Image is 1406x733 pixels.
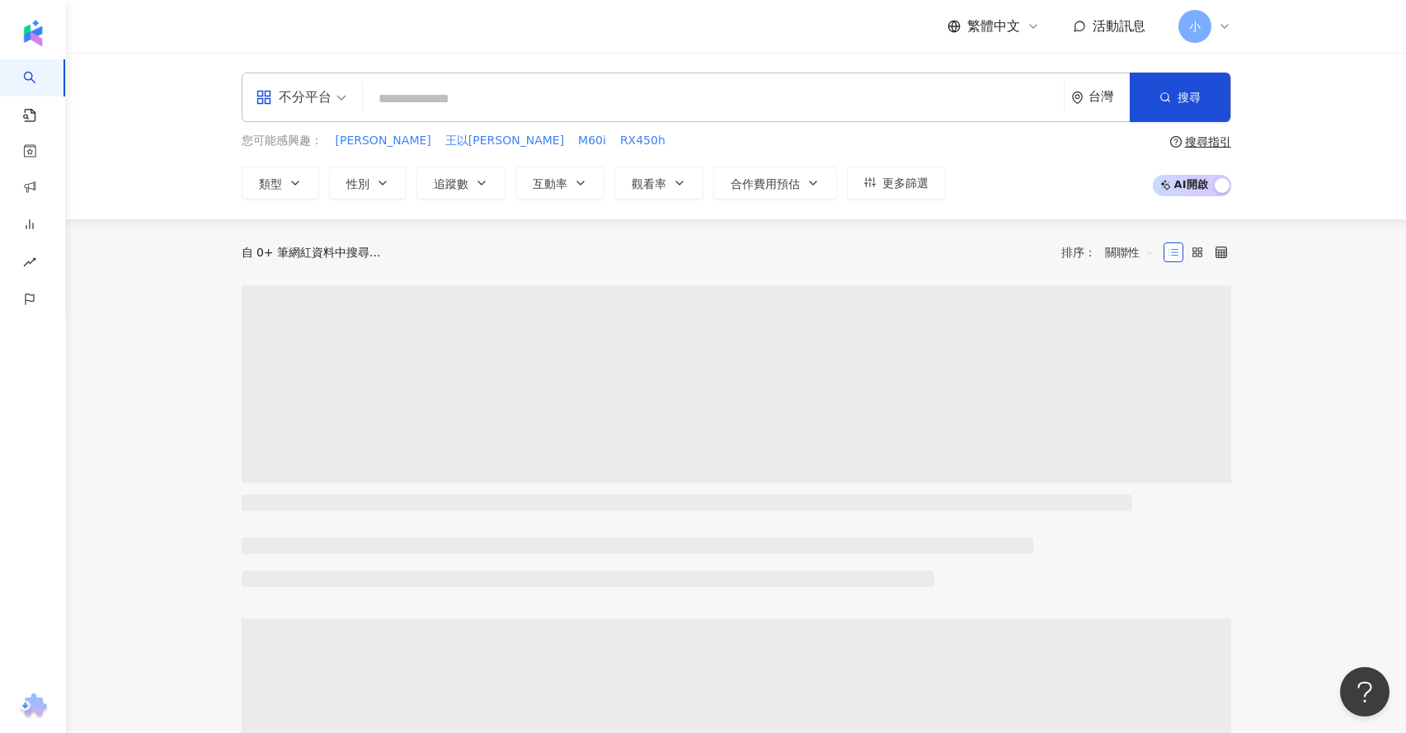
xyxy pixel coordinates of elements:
[416,167,506,200] button: 追蹤數
[242,133,322,149] span: 您可能感興趣：
[20,20,46,46] img: logo icon
[329,167,407,200] button: 性別
[1185,135,1231,148] div: 搜尋指引
[23,246,36,283] span: rise
[17,693,49,720] img: chrome extension
[336,133,431,149] span: [PERSON_NAME]
[614,167,703,200] button: 觀看率
[577,132,607,150] button: M60i
[1093,18,1145,34] span: 活動訊息
[515,167,604,200] button: 互動率
[434,177,468,190] span: 追蹤數
[1130,73,1230,122] button: 搜尋
[242,167,319,200] button: 類型
[346,177,369,190] span: 性別
[619,132,666,150] button: RX450h
[967,17,1020,35] span: 繁體中文
[1089,90,1130,104] div: 台灣
[620,133,665,149] span: RX450h
[256,89,272,106] span: appstore
[1189,17,1201,35] span: 小
[256,84,332,110] div: 不分平台
[445,133,564,149] span: 王以[PERSON_NAME]
[731,177,800,190] span: 合作費用預估
[1178,91,1201,104] span: 搜尋
[23,59,56,124] a: search
[259,177,282,190] span: 類型
[713,167,837,200] button: 合作費用預估
[578,133,606,149] span: M60i
[1170,136,1182,148] span: question-circle
[1061,239,1164,265] div: 排序：
[882,176,929,190] span: 更多篩選
[1105,239,1154,265] span: 關聯性
[444,132,565,150] button: 王以[PERSON_NAME]
[847,167,946,200] button: 更多篩選
[632,177,666,190] span: 觀看率
[1071,92,1084,104] span: environment
[1340,667,1390,717] iframe: Help Scout Beacon - Open
[533,177,567,190] span: 互動率
[335,132,432,150] button: [PERSON_NAME]
[242,246,381,259] div: 自 0+ 筆網紅資料中搜尋...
